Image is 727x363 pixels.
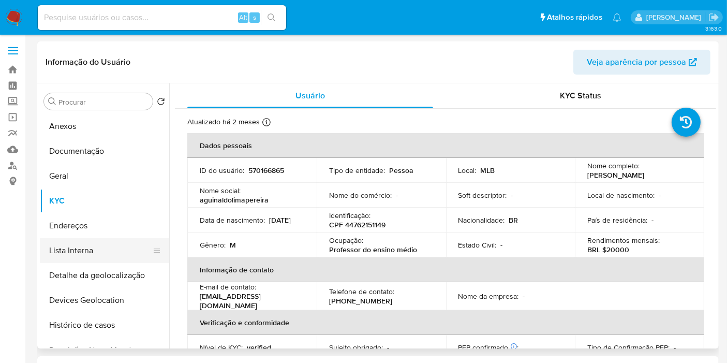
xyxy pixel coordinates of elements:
p: Nome da empresa : [458,292,519,301]
button: Veja aparência por pessoa [573,50,710,75]
p: - [511,191,513,200]
p: - [387,343,389,352]
p: Nome social : [200,186,241,195]
p: Nome completo : [587,161,640,170]
p: País de residência : [587,215,647,225]
p: verified [247,343,271,352]
button: Endereços [40,213,169,238]
button: search-icon [261,10,282,25]
p: leticia.merlin@mercadolivre.com [646,12,705,22]
p: Ocupação : [329,236,363,245]
input: Procurar [58,97,149,107]
button: Retornar ao pedido padrão [157,97,165,109]
p: Identificação : [329,211,370,220]
p: [DATE] [269,215,291,225]
th: Informação de contato [187,257,704,282]
p: - [501,240,503,250]
p: aguinaldolimapereira [200,195,269,205]
input: Pesquise usuários ou casos... [38,11,286,24]
p: BR [509,215,518,225]
th: Dados pessoais [187,133,704,158]
button: Histórico de casos [40,313,169,338]
button: Lista Interna [40,238,161,263]
span: Veja aparência por pessoa [587,50,686,75]
button: Devices Geolocation [40,288,169,313]
span: s [253,12,256,22]
p: [EMAIL_ADDRESS][DOMAIN_NAME] [200,292,300,310]
p: Telefone de contato : [329,287,394,296]
button: Restrições Novo Mundo [40,338,169,362]
span: Atalhos rápidos [547,12,602,23]
button: Anexos [40,114,169,139]
p: Professor do ensino médio [329,245,417,254]
p: E-mail de contato : [200,282,256,292]
p: Local : [458,166,477,175]
button: Documentação [40,139,169,164]
p: Nacionalidade : [458,215,505,225]
p: [PHONE_NUMBER] [329,296,392,306]
button: Geral [40,164,169,188]
p: - [651,215,654,225]
p: - [674,343,676,352]
p: - [396,191,398,200]
p: Nome do comércio : [329,191,392,200]
p: Data de nascimento : [200,215,265,225]
p: Soft descriptor : [458,191,507,200]
h1: Informação do Usuário [46,57,130,67]
p: - [523,292,525,301]
p: Nível de KYC : [200,343,243,352]
a: Notificações [613,13,621,22]
p: Local de nascimento : [587,191,655,200]
p: M [230,240,236,250]
a: Sair [708,12,719,23]
p: Tipo de Confirmação PEP : [587,343,670,352]
p: - [659,191,661,200]
p: Estado Civil : [458,240,497,250]
p: Rendimentos mensais : [587,236,660,245]
span: Alt [239,12,247,22]
button: Detalhe da geolocalização [40,263,169,288]
p: ID do usuário : [200,166,244,175]
p: PEP confirmado : [458,343,519,352]
span: Usuário [295,90,325,101]
p: Gênero : [200,240,226,250]
th: Verificação e conformidade [187,310,704,335]
p: MLB [481,166,495,175]
p: 570166865 [248,166,284,175]
button: KYC [40,188,169,213]
p: CPF 44762151149 [329,220,385,229]
button: Procurar [48,97,56,106]
p: Sujeito obrigado : [329,343,383,352]
p: BRL $20000 [587,245,629,254]
p: [PERSON_NAME] [587,170,644,180]
span: KYC Status [560,90,602,101]
p: Atualizado há 2 meses [187,117,260,127]
p: Pessoa [389,166,413,175]
p: Tipo de entidade : [329,166,385,175]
